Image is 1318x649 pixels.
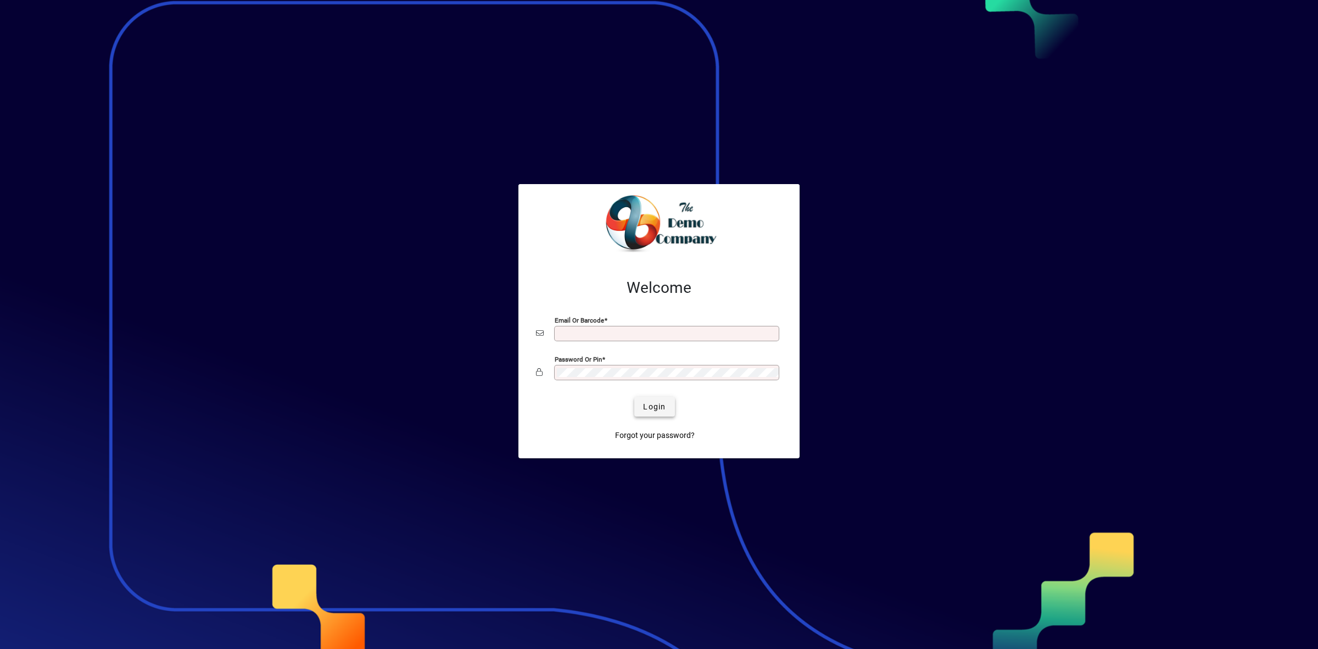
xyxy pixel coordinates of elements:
[615,430,695,441] span: Forgot your password?
[536,279,782,297] h2: Welcome
[555,317,604,324] mat-label: Email or Barcode
[643,401,666,413] span: Login
[611,425,699,445] a: Forgot your password?
[555,356,602,363] mat-label: Password or Pin
[634,397,674,417] button: Login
